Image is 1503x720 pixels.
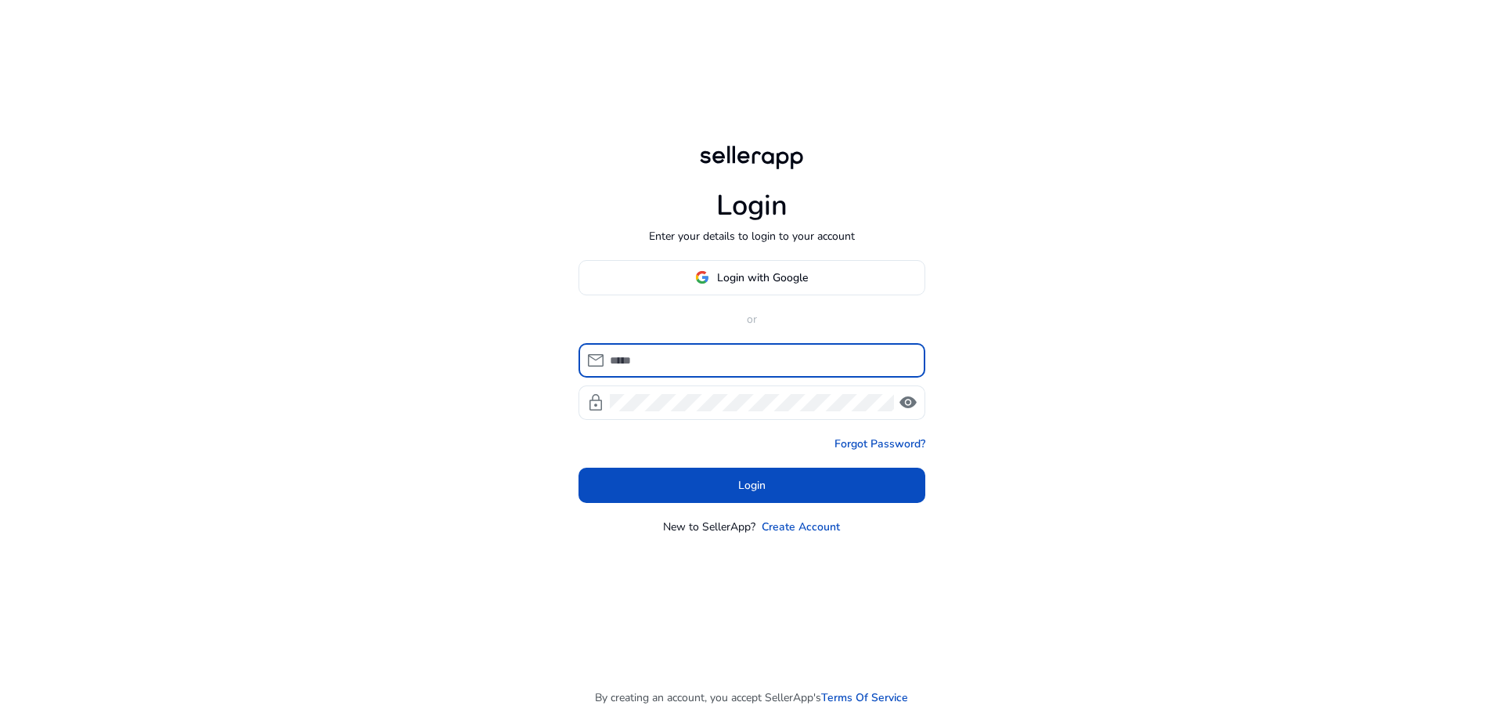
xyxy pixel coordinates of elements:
button: Login with Google [578,260,925,295]
span: visibility [899,393,917,412]
p: or [578,311,925,327]
span: lock [586,393,605,412]
img: google-logo.svg [695,270,709,284]
span: Login [738,477,766,494]
span: Login with Google [717,270,808,286]
a: Create Account [762,519,840,535]
p: New to SellerApp? [663,519,755,535]
span: mail [586,351,605,370]
p: Enter your details to login to your account [649,228,855,244]
h1: Login [716,189,788,223]
a: Forgot Password? [834,436,925,452]
button: Login [578,468,925,503]
a: Terms Of Service [821,689,908,706]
